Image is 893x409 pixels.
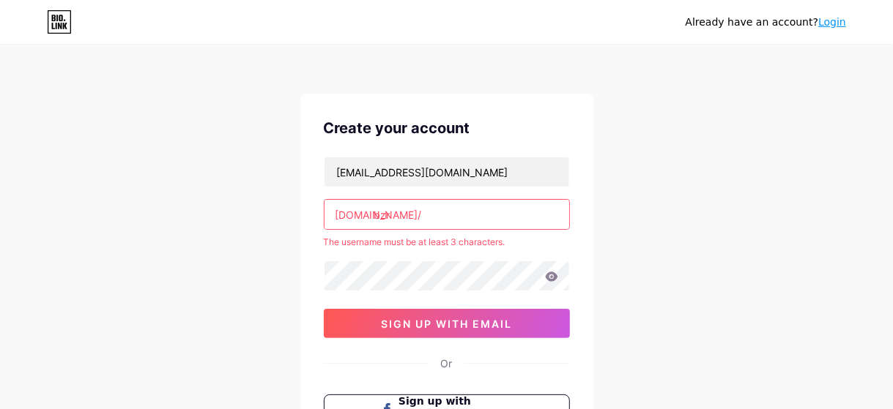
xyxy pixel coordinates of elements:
div: [DOMAIN_NAME]/ [336,207,422,222]
button: sign up with email [324,309,570,338]
span: sign up with email [381,318,512,330]
input: Email [325,157,569,187]
a: Login [818,16,846,28]
div: Or [441,356,453,371]
div: Create your account [324,117,570,139]
input: username [325,200,569,229]
div: Already have an account? [686,15,846,30]
div: The username must be at least 3 characters. [324,236,570,249]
